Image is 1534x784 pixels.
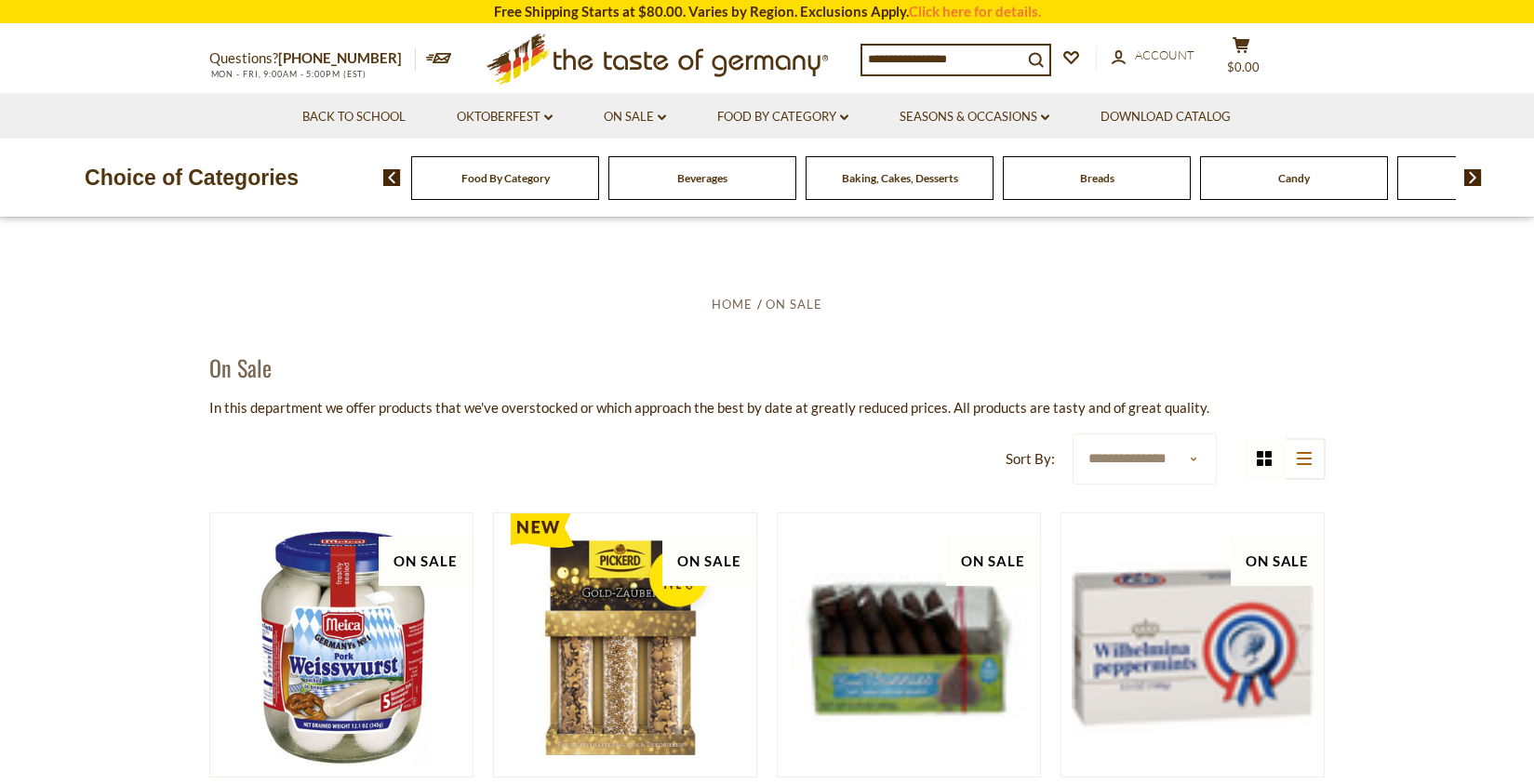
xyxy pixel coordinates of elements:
[461,171,550,185] a: Food By Category
[900,107,1049,127] a: Seasons & Occasions
[1464,169,1482,186] img: next arrow
[1278,171,1310,185] a: Candy
[494,513,757,777] img: Pickerd "Gold Magic" Sugar Baking Decoration, 3 pack, 70g
[677,171,727,185] a: Beverages
[1214,36,1270,83] button: $0.00
[278,49,402,66] a: [PHONE_NUMBER]
[1135,47,1194,62] span: Account
[766,297,822,312] a: On Sale
[712,297,753,312] a: Home
[1100,107,1231,127] a: Download Catalog
[909,3,1041,20] a: Click here for details.
[302,107,406,127] a: Back to School
[842,171,958,185] a: Baking, Cakes, Desserts
[1080,171,1114,185] a: Breads
[383,169,401,186] img: previous arrow
[1227,60,1260,74] span: $0.00
[1112,46,1194,66] a: Account
[209,353,272,381] h1: On Sale
[604,107,666,127] a: On Sale
[209,47,416,71] p: Questions?
[717,107,848,127] a: Food By Category
[209,396,1326,419] p: In this department we offer products that we've overstocked or which approach the best by date at...
[457,107,553,127] a: Oktoberfest
[1006,447,1055,471] label: Sort By:
[778,513,1041,777] img: Wicklein Easter Bunnies Milk Chocolate Glazed
[209,69,367,79] span: MON - FRI, 9:00AM - 5:00PM (EST)
[1061,513,1325,777] img: Wilhelmina Travel Peppermint Box
[210,513,474,777] img: Meica Weisswurst Sausages in glass jar, 12 oz. - SALE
